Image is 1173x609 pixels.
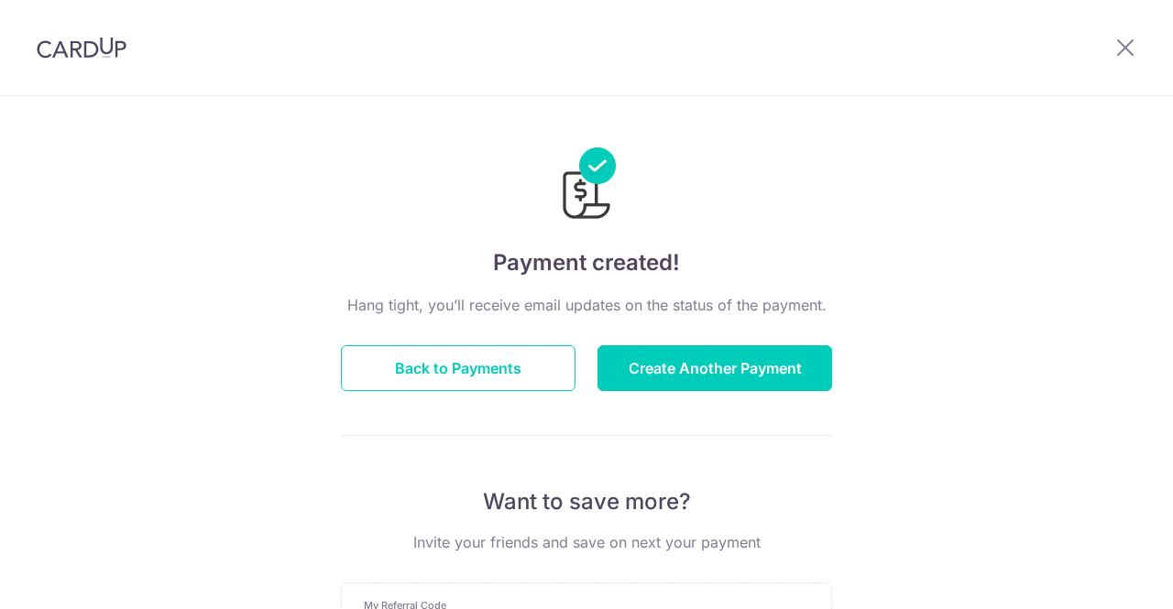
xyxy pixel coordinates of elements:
h4: Payment created! [341,246,832,279]
button: Back to Payments [341,345,576,391]
p: Hang tight, you’ll receive email updates on the status of the payment. [341,294,832,316]
p: Invite your friends and save on next your payment [341,531,832,553]
p: Want to save more? [341,487,832,517]
img: Payments [557,147,616,224]
button: Create Another Payment [597,345,832,391]
img: CardUp [37,37,126,59]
